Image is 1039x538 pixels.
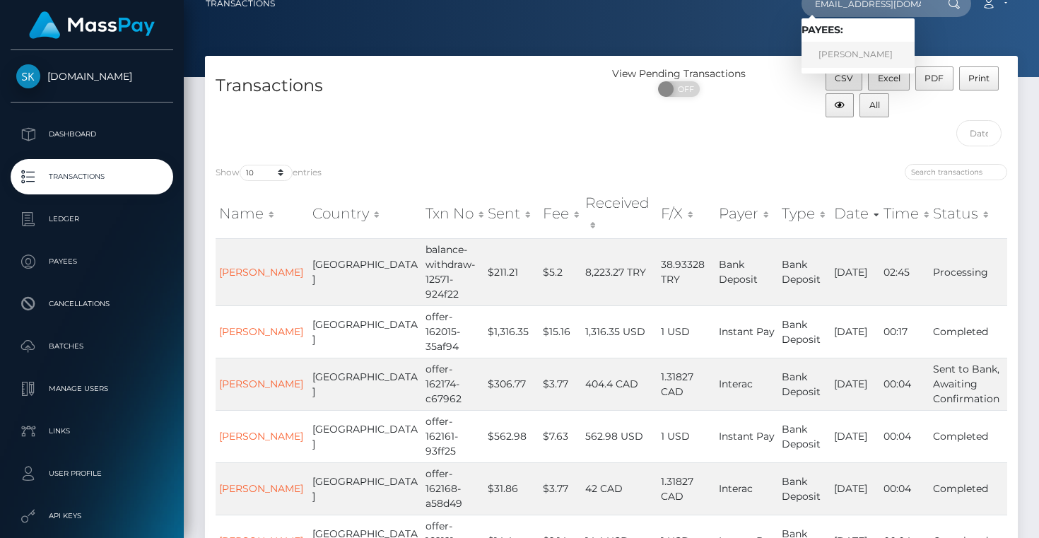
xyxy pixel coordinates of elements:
[11,329,173,364] a: Batches
[422,462,484,515] td: offer-162168-a58d49
[11,201,173,237] a: Ledger
[802,42,915,68] a: [PERSON_NAME]
[959,66,999,90] button: Print
[830,410,879,462] td: [DATE]
[422,410,484,462] td: offer-162161-93ff25
[719,378,753,390] span: Interac
[539,305,582,358] td: $15.16
[11,70,173,83] span: [DOMAIN_NAME]
[219,378,303,390] a: [PERSON_NAME]
[216,165,322,181] label: Show entries
[582,462,657,515] td: 42 CAD
[778,305,831,358] td: Bank Deposit
[880,238,929,305] td: 02:45
[484,305,539,358] td: $1,316.35
[582,358,657,410] td: 404.4 CAD
[16,378,168,399] p: Manage Users
[484,462,539,515] td: $31.86
[929,410,1007,462] td: Completed
[929,305,1007,358] td: Completed
[309,462,422,515] td: [GEOGRAPHIC_DATA]
[968,73,990,83] span: Print
[16,505,168,527] p: API Keys
[657,462,715,515] td: 1.31827 CAD
[422,305,484,358] td: offer-162015-35af94
[835,73,853,83] span: CSV
[309,410,422,462] td: [GEOGRAPHIC_DATA]
[905,164,1007,180] input: Search transactions
[929,189,1007,239] th: Status: activate to sort column ascending
[657,189,715,239] th: F/X: activate to sort column ascending
[830,305,879,358] td: [DATE]
[778,189,831,239] th: Type: activate to sort column ascending
[657,410,715,462] td: 1 USD
[830,238,879,305] td: [DATE]
[868,66,910,90] button: Excel
[826,66,863,90] button: CSV
[859,93,889,117] button: All
[880,462,929,515] td: 00:04
[719,482,753,495] span: Interac
[666,81,701,97] span: OFF
[878,73,900,83] span: Excel
[11,159,173,194] a: Transactions
[240,165,293,181] select: Showentries
[539,462,582,515] td: $3.77
[778,358,831,410] td: Bank Deposit
[924,73,944,83] span: PDF
[956,120,1002,146] input: Date filter
[802,24,915,36] h6: Payees:
[11,244,173,279] a: Payees
[826,93,855,117] button: Column visibility
[422,238,484,305] td: balance-withdraw-12571-924f22
[16,421,168,442] p: Links
[582,189,657,239] th: Received: activate to sort column ascending
[484,358,539,410] td: $306.77
[11,286,173,322] a: Cancellations
[778,462,831,515] td: Bank Deposit
[539,238,582,305] td: $5.2
[216,74,601,98] h4: Transactions
[830,358,879,410] td: [DATE]
[484,410,539,462] td: $562.98
[16,336,168,357] p: Batches
[16,209,168,230] p: Ledger
[719,430,775,443] span: Instant Pay
[11,414,173,449] a: Links
[715,189,778,239] th: Payer: activate to sort column ascending
[719,258,758,286] span: Bank Deposit
[778,238,831,305] td: Bank Deposit
[309,305,422,358] td: [GEOGRAPHIC_DATA]
[11,456,173,491] a: User Profile
[539,189,582,239] th: Fee: activate to sort column ascending
[657,305,715,358] td: 1 USD
[29,11,155,39] img: MassPay Logo
[16,251,168,272] p: Payees
[929,358,1007,410] td: Sent to Bank, Awaiting Confirmation
[582,305,657,358] td: 1,316.35 USD
[880,410,929,462] td: 00:04
[16,124,168,145] p: Dashboard
[16,293,168,315] p: Cancellations
[582,238,657,305] td: 8,223.27 TRY
[539,410,582,462] td: $7.63
[582,410,657,462] td: 562.98 USD
[16,166,168,187] p: Transactions
[657,358,715,410] td: 1.31827 CAD
[719,325,775,338] span: Instant Pay
[778,410,831,462] td: Bank Deposit
[11,498,173,534] a: API Keys
[16,463,168,484] p: User Profile
[219,482,303,495] a: [PERSON_NAME]
[422,358,484,410] td: offer-162174-c67962
[539,358,582,410] td: $3.77
[309,238,422,305] td: [GEOGRAPHIC_DATA]
[611,66,747,81] div: View Pending Transactions
[915,66,953,90] button: PDF
[219,266,303,279] a: [PERSON_NAME]
[309,189,422,239] th: Country: activate to sort column ascending
[484,189,539,239] th: Sent: activate to sort column ascending
[830,462,879,515] td: [DATE]
[657,238,715,305] td: 38.93328 TRY
[869,100,880,110] span: All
